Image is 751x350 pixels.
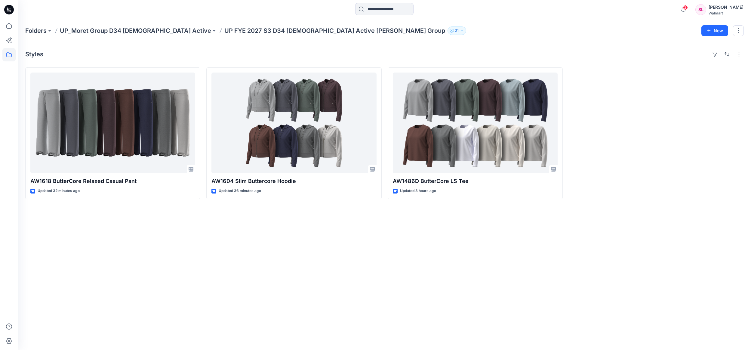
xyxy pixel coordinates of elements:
[701,25,728,36] button: New
[30,73,195,173] a: AW1618 ButterCore Relaxed Casual Pant
[60,26,211,35] a: UP_Moret Group D34 [DEMOGRAPHIC_DATA] Active
[211,73,376,173] a: AW1604 Slim Buttercore Hoodie
[709,11,743,15] div: Walmart
[393,177,558,185] p: AW1486D ButterCore LS Tee
[224,26,445,35] p: UP FYE 2027 S3 D34 [DEMOGRAPHIC_DATA] Active [PERSON_NAME] Group
[448,26,466,35] button: 21
[393,73,558,173] a: AW1486D ButterCore LS Tee
[211,177,376,185] p: AW1604 Slim Buttercore Hoodie
[400,188,436,194] p: Updated 3 hours ago
[30,177,195,185] p: AW1618 ButterCore Relaxed Casual Pant
[38,188,80,194] p: Updated 32 minutes ago
[455,27,459,34] p: 21
[709,4,743,11] div: [PERSON_NAME]
[683,5,688,10] span: 2
[25,26,47,35] a: Folders
[695,4,706,15] div: SL
[25,51,43,58] h4: Styles
[219,188,261,194] p: Updated 36 minutes ago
